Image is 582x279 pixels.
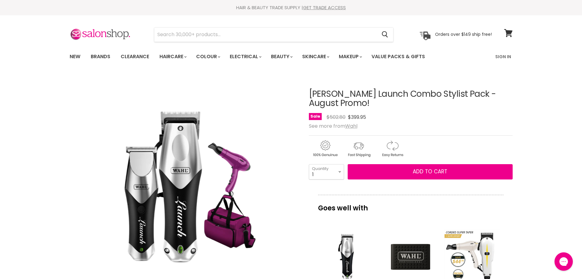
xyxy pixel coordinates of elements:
nav: Main [62,48,520,66]
span: See more from [309,123,357,130]
button: Search [377,28,393,42]
a: Clearance [116,50,154,63]
img: returns.gif [376,139,408,158]
a: Haircare [155,50,190,63]
form: Product [154,27,393,42]
a: Electrical [225,50,265,63]
img: shipping.gif [342,139,375,158]
p: Goes well with [318,195,503,215]
a: Makeup [334,50,366,63]
select: Quantity [309,164,344,179]
a: Beauty [266,50,296,63]
span: Sale [309,113,322,120]
p: Orders over $149 ship free! [435,32,492,37]
span: $399.95 [348,114,366,121]
div: HAIR & BEAUTY TRADE SUPPLY | [62,5,520,11]
a: Colour [192,50,224,63]
a: Brands [86,50,115,63]
a: GET TRADE ACCESS [303,4,346,11]
a: Sign In [492,50,515,63]
input: Search [154,28,377,42]
span: $502.80 [327,114,346,121]
a: Wahl [345,123,357,130]
ul: Main menu [65,48,461,66]
a: Value Packs & Gifts [367,50,430,63]
button: Add to cart [348,164,513,179]
span: Add to cart [413,168,447,175]
a: Skincare [298,50,333,63]
h1: [PERSON_NAME] Launch Combo Stylist Pack - August Promo! [309,89,513,108]
iframe: Gorgias live chat messenger [551,250,576,273]
a: New [65,50,85,63]
img: genuine.gif [309,139,341,158]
